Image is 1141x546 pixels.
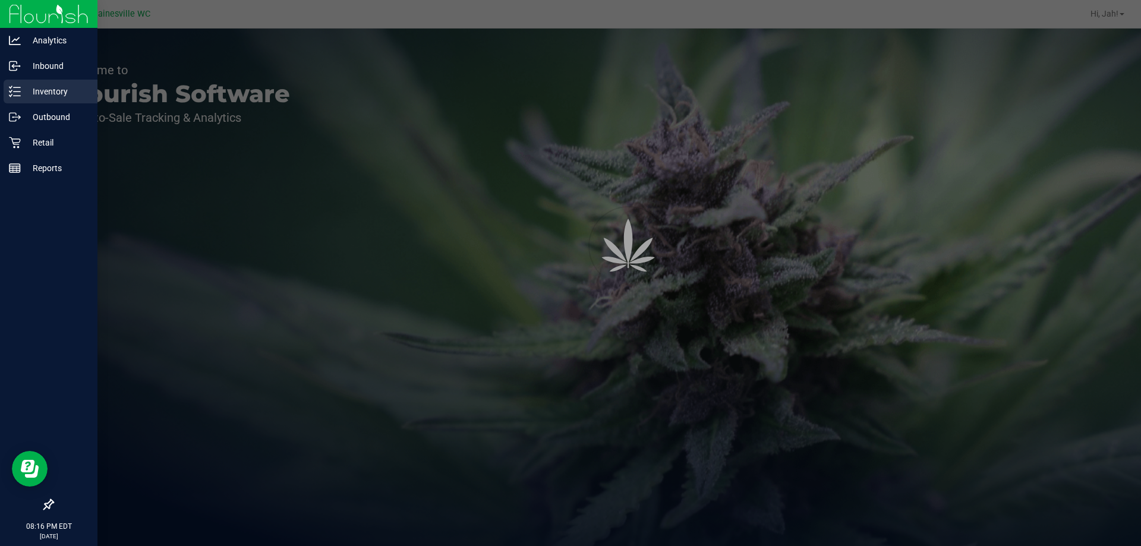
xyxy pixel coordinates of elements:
[9,86,21,97] inline-svg: Inventory
[21,161,92,175] p: Reports
[21,84,92,99] p: Inventory
[9,111,21,123] inline-svg: Outbound
[21,110,92,124] p: Outbound
[21,59,92,73] p: Inbound
[9,34,21,46] inline-svg: Analytics
[21,33,92,48] p: Analytics
[9,137,21,149] inline-svg: Retail
[5,532,92,541] p: [DATE]
[5,521,92,532] p: 08:16 PM EDT
[12,451,48,487] iframe: Resource center
[9,60,21,72] inline-svg: Inbound
[21,135,92,150] p: Retail
[9,162,21,174] inline-svg: Reports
